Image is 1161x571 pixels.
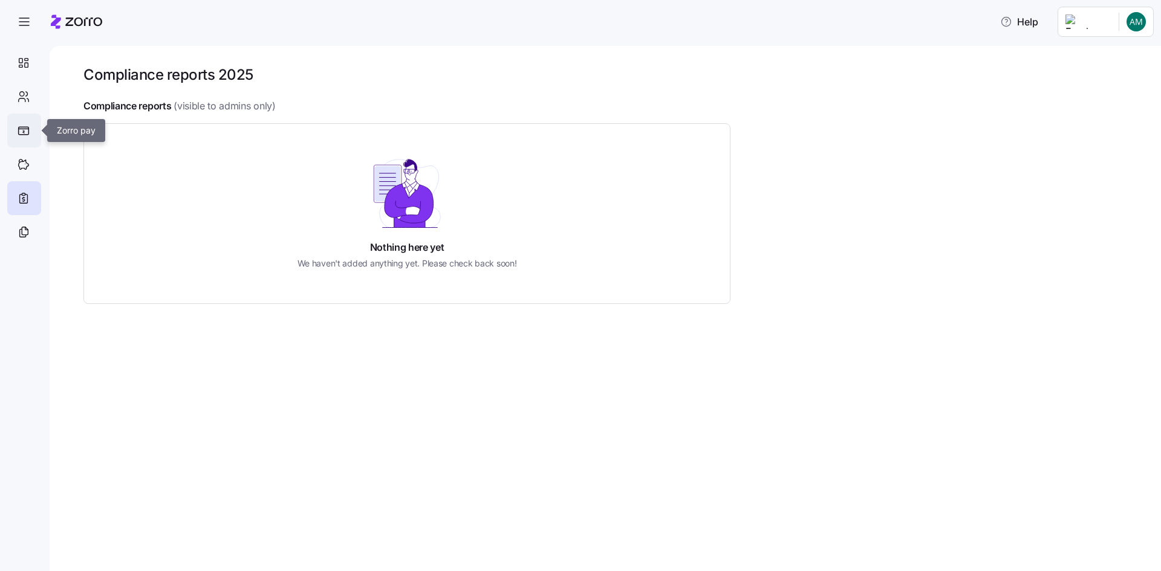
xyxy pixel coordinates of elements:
[990,10,1048,34] button: Help
[370,240,444,254] h4: Nothing here yet
[1127,12,1146,31] img: 3df111b40aa6966acf04977cbcce7bf0
[1065,15,1109,29] img: Employer logo
[1000,15,1038,29] span: Help
[174,98,275,114] span: (visible to admins only)
[83,99,171,113] h4: Compliance reports
[298,257,517,269] h5: We haven't added anything yet. Please check back soon!
[83,65,253,84] h1: Compliance reports 2025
